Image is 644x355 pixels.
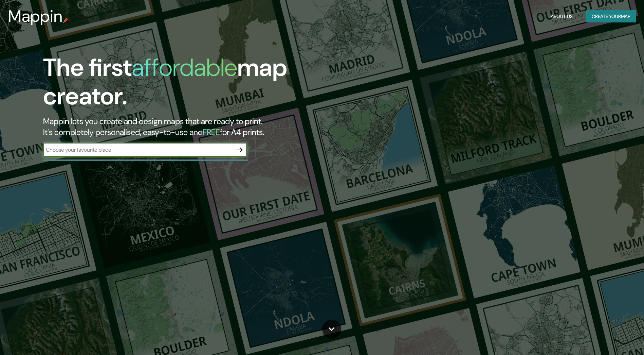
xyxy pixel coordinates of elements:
iframe: Help widget launcher [584,328,637,348]
h1: The first map creator. [43,53,365,116]
h3: Mappin [8,7,63,26]
h5: FREE [203,127,220,137]
button: Create yourmap [586,10,636,23]
input: Choose your favourite place [43,146,233,154]
h2: Mappin lets you create and design maps that are ready to print. It's completely personalised, eas... [43,116,365,138]
img: mappin-pin [63,18,68,23]
button: About Us [548,10,575,23]
h1: affordable [132,52,237,83]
